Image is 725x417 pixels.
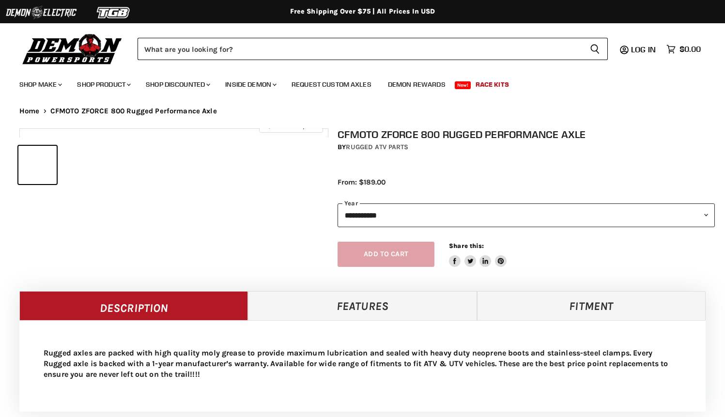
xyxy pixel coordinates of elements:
[477,291,706,320] a: Fitment
[18,146,57,184] button: IMAGE thumbnail
[338,178,386,186] span: From: $189.00
[449,242,484,249] span: Share this:
[381,75,453,94] a: Demon Rewards
[264,122,318,129] span: Click to expand
[139,75,216,94] a: Shop Discounted
[455,81,471,89] span: New!
[19,291,248,320] a: Description
[77,3,150,22] img: TGB Logo 2
[338,203,715,227] select: year
[662,42,706,56] a: $0.00
[50,107,217,115] span: CFMOTO ZFORCE 800 Rugged Performance Axle
[248,291,477,320] a: Features
[19,107,40,115] a: Home
[12,71,698,94] ul: Main menu
[631,45,656,54] span: Log in
[582,38,608,60] button: Search
[19,31,125,66] img: Demon Powersports
[218,75,282,94] a: Inside Demon
[70,75,137,94] a: Shop Product
[284,75,379,94] a: Request Custom Axles
[338,142,715,153] div: by
[12,75,68,94] a: Shop Make
[627,45,662,54] a: Log in
[449,242,507,267] aside: Share this:
[679,45,701,54] span: $0.00
[5,3,77,22] img: Demon Electric Logo 2
[138,38,608,60] form: Product
[468,75,516,94] a: Race Kits
[346,143,408,151] a: Rugged ATV Parts
[338,128,715,140] h1: CFMOTO ZFORCE 800 Rugged Performance Axle
[138,38,582,60] input: Search
[44,348,681,380] p: Rugged axles are packed with high quality moly grease to provide maximum lubrication and sealed w...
